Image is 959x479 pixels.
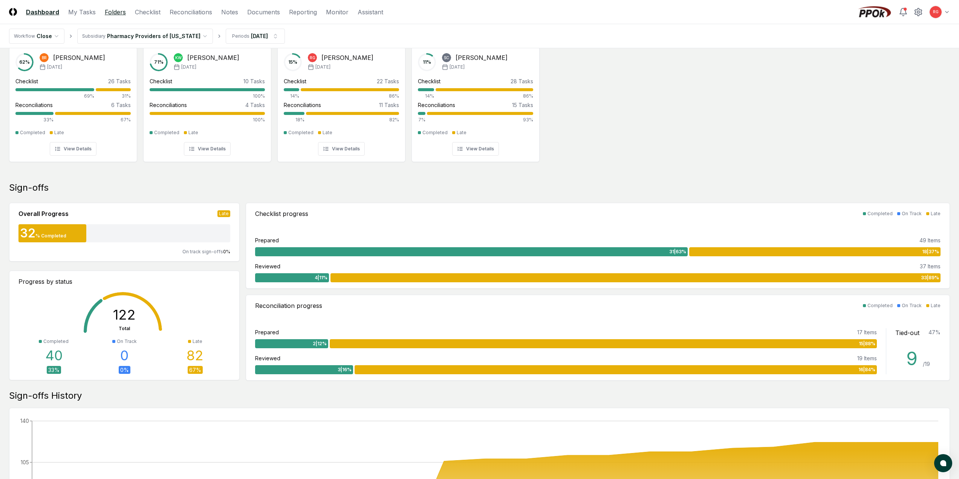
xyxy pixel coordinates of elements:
a: Notes [221,8,238,17]
div: 47 % [928,328,941,337]
a: 15%RG[PERSON_NAME][DATE]Checklist22 Tasks14%86%Reconciliations11 Tasks18%82%CompletedLateView Det... [277,41,405,162]
div: Completed [867,302,893,309]
div: [PERSON_NAME] [321,53,373,62]
div: 18% [284,116,304,123]
button: Periods[DATE] [226,29,285,44]
div: 32 [18,227,35,239]
div: Checklist [418,77,440,85]
img: PPOk logo [857,6,893,18]
div: Reconciliations [150,101,187,109]
div: Late [931,210,941,217]
div: 6 Tasks [111,101,131,109]
span: 2 | 12 % [313,340,327,347]
div: 11 Tasks [379,101,399,109]
span: 16 | 84 % [858,366,875,373]
a: 62%BR[PERSON_NAME][DATE]Checklist26 Tasks69%31%Reconciliations6 Tasks33%67%CompletedLateView Details [9,41,137,162]
a: Dashboard [26,8,59,17]
a: Checklist [135,8,161,17]
div: 49 Items [919,236,941,244]
div: Reconciliations [284,101,321,109]
span: [DATE] [47,64,62,70]
div: 69% [15,93,94,99]
div: Reviewed [255,262,280,270]
div: 14% [284,93,299,99]
div: Reconciliation progress [255,301,322,310]
div: 82% [306,116,399,123]
a: Assistant [358,8,383,17]
div: Completed [867,210,893,217]
div: 93% [427,116,533,123]
div: Completed [288,129,314,136]
a: My Tasks [68,8,96,17]
div: 37 Items [920,262,941,270]
a: Checklist progressCompletedOn TrackLatePrepared49 Items31|63%18|37%Reviewed37 Items4|11%33|89% [246,203,950,289]
div: 26 Tasks [108,77,131,85]
div: 17 Items [857,328,877,336]
div: 22 Tasks [377,77,399,85]
div: Progress by status [18,277,230,286]
button: atlas-launcher [934,454,952,472]
div: 31% [96,93,131,99]
div: Completed [43,338,69,345]
div: 33% [15,116,54,123]
div: Late [323,129,332,136]
button: View Details [452,142,499,156]
span: 33 | 89 % [921,274,939,281]
div: Prepared [255,236,279,244]
div: Sign-offs History [9,390,950,402]
div: [DATE] [251,32,268,40]
div: Periods [232,33,249,40]
a: Folders [105,8,126,17]
div: Workflow [14,33,35,40]
a: Reporting [289,8,317,17]
a: Monitor [326,8,349,17]
div: [PERSON_NAME] [53,53,105,62]
button: View Details [50,142,96,156]
div: 28 Tasks [511,77,533,85]
div: Subsidiary [82,33,106,40]
div: Completed [154,129,179,136]
tspan: 105 [21,459,29,465]
span: 0 % [223,249,230,254]
div: Reconciliations [418,101,455,109]
nav: breadcrumb [9,29,285,44]
div: 67% [55,116,131,123]
div: 7% [418,116,425,123]
div: 86% [301,93,399,99]
span: RG [310,55,315,61]
div: Checklist [150,77,172,85]
a: Reconciliations [170,8,212,17]
div: Late [457,129,466,136]
a: Documents [247,8,280,17]
div: Overall Progress [18,209,69,218]
div: 14% [418,93,434,99]
span: [DATE] [450,64,465,70]
div: On Track [902,302,922,309]
span: SC [444,55,449,61]
div: 4 Tasks [245,101,265,109]
div: % Completed [35,233,66,239]
span: On track sign-offs [182,249,223,254]
div: Tied-out [895,328,919,337]
tspan: 140 [20,418,29,424]
div: Reviewed [255,354,280,362]
div: [PERSON_NAME] [456,53,508,62]
div: 19 Items [857,354,877,362]
button: RG [929,5,942,19]
div: Late [931,302,941,309]
div: Checklist progress [255,209,308,218]
div: Reconciliations [15,101,53,109]
span: BR [42,55,47,61]
div: 86% [436,93,533,99]
div: 9 [906,350,923,368]
button: View Details [318,142,365,156]
div: 82 [187,348,203,363]
div: Completed [422,129,448,136]
span: [DATE] [315,64,330,70]
span: RG [933,9,939,15]
div: 67 % [188,366,203,374]
div: 10 Tasks [243,77,265,85]
a: 11%SC[PERSON_NAME][DATE]Checklist28 Tasks14%86%Reconciliations15 Tasks7%93%CompletedLateView Details [411,41,540,162]
div: Sign-offs [9,182,950,194]
a: 71%KW[PERSON_NAME][DATE]Checklist10 Tasks100%Reconciliations4 Tasks100%CompletedLateView Details [143,41,271,162]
